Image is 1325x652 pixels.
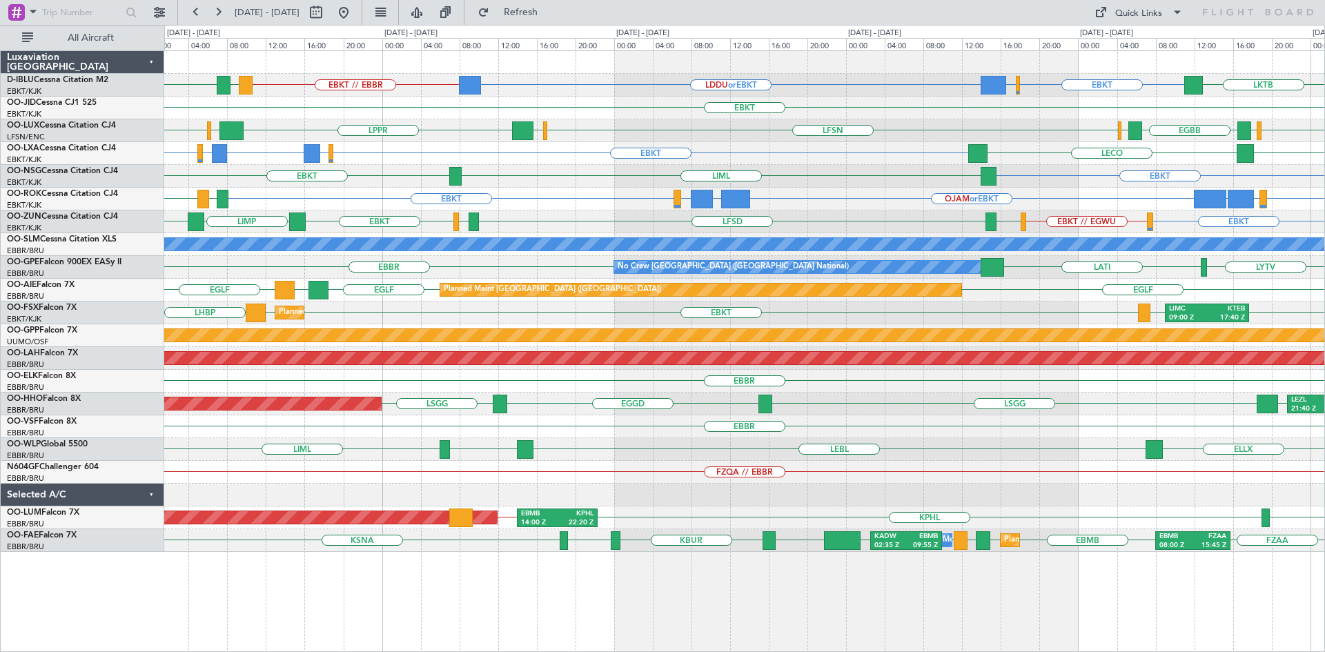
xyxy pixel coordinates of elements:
[653,38,691,50] div: 04:00
[7,542,44,552] a: EBBR/BRU
[7,281,37,289] span: OO-AIE
[492,8,550,17] span: Refresh
[7,337,48,347] a: UUMO/OSF
[7,235,117,244] a: OO-SLMCessna Citation XLS
[7,144,39,152] span: OO-LXA
[7,99,36,107] span: OO-JID
[7,405,44,415] a: EBBR/BRU
[460,38,498,50] div: 08:00
[521,518,558,528] div: 14:00 Z
[1192,532,1226,542] div: FZAA
[885,38,923,50] div: 04:00
[7,326,77,335] a: OO-GPPFalcon 7X
[7,359,44,370] a: EBBR/BRU
[7,258,39,266] span: OO-GPE
[1207,313,1245,323] div: 17:40 Z
[36,33,146,43] span: All Aircraft
[167,28,220,39] div: [DATE] - [DATE]
[279,302,440,323] div: Planned Maint Kortrijk-[GEOGRAPHIC_DATA]
[906,541,938,551] div: 09:55 Z
[1115,7,1162,21] div: Quick Links
[1207,304,1245,314] div: KTEB
[1004,530,1125,551] div: Planned Maint Melsbroek Air Base
[444,279,661,300] div: Planned Maint [GEOGRAPHIC_DATA] ([GEOGRAPHIC_DATA])
[848,28,901,39] div: [DATE] - [DATE]
[7,86,41,97] a: EBKT/KJK
[1159,532,1193,542] div: EBMB
[7,76,34,84] span: D-IBLU
[962,38,1001,50] div: 12:00
[557,518,593,528] div: 22:20 Z
[7,235,40,244] span: OO-SLM
[304,38,343,50] div: 16:00
[42,2,121,23] input: Trip Number
[1001,38,1039,50] div: 16:00
[7,155,41,165] a: EBKT/KJK
[150,38,188,50] div: 00:00
[1117,38,1156,50] div: 04:00
[616,28,669,39] div: [DATE] - [DATE]
[769,38,807,50] div: 16:00
[618,257,849,277] div: No Crew [GEOGRAPHIC_DATA] ([GEOGRAPHIC_DATA] National)
[7,428,44,438] a: EBBR/BRU
[557,509,593,519] div: KPHL
[7,200,41,210] a: EBKT/KJK
[7,213,118,221] a: OO-ZUNCessna Citation CJ4
[7,268,44,279] a: EBBR/BRU
[521,509,558,519] div: EBMB
[15,27,150,49] button: All Aircraft
[1233,38,1272,50] div: 16:00
[7,291,44,302] a: EBBR/BRU
[7,395,81,403] a: OO-HHOFalcon 8X
[7,258,121,266] a: OO-GPEFalcon 900EX EASy II
[7,463,39,471] span: N604GF
[7,121,116,130] a: OO-LUXCessna Citation CJ4
[1272,38,1311,50] div: 20:00
[7,372,76,380] a: OO-ELKFalcon 8X
[498,38,537,50] div: 12:00
[7,177,41,188] a: EBKT/KJK
[235,6,300,19] span: [DATE] - [DATE]
[1169,313,1207,323] div: 09:00 Z
[614,38,653,50] div: 00:00
[7,314,41,324] a: EBKT/KJK
[7,190,118,198] a: OO-ROKCessna Citation CJ4
[7,508,41,517] span: OO-LUM
[7,382,44,393] a: EBBR/BRU
[730,38,769,50] div: 12:00
[7,223,41,233] a: EBKT/KJK
[7,132,45,142] a: LFSN/ENC
[7,417,39,426] span: OO-VSF
[1169,304,1207,314] div: LIMC
[7,281,75,289] a: OO-AIEFalcon 7X
[874,541,906,551] div: 02:35 Z
[7,190,41,198] span: OO-ROK
[691,38,730,50] div: 08:00
[7,246,44,256] a: EBBR/BRU
[344,38,382,50] div: 20:00
[7,304,39,312] span: OO-FSX
[7,144,116,152] a: OO-LXACessna Citation CJ4
[1088,1,1190,23] button: Quick Links
[7,451,44,461] a: EBBR/BRU
[1039,38,1078,50] div: 20:00
[7,395,43,403] span: OO-HHO
[874,532,906,542] div: KADW
[7,417,77,426] a: OO-VSFFalcon 8X
[7,508,79,517] a: OO-LUMFalcon 7X
[7,326,39,335] span: OO-GPP
[1080,28,1133,39] div: [DATE] - [DATE]
[188,38,227,50] div: 04:00
[7,531,77,540] a: OO-FAEFalcon 7X
[266,38,304,50] div: 12:00
[537,38,576,50] div: 16:00
[1078,38,1117,50] div: 00:00
[227,38,266,50] div: 08:00
[846,38,885,50] div: 00:00
[384,28,438,39] div: [DATE] - [DATE]
[421,38,460,50] div: 04:00
[7,167,118,175] a: OO-NSGCessna Citation CJ4
[7,473,44,484] a: EBBR/BRU
[7,99,97,107] a: OO-JIDCessna CJ1 525
[1195,38,1233,50] div: 12:00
